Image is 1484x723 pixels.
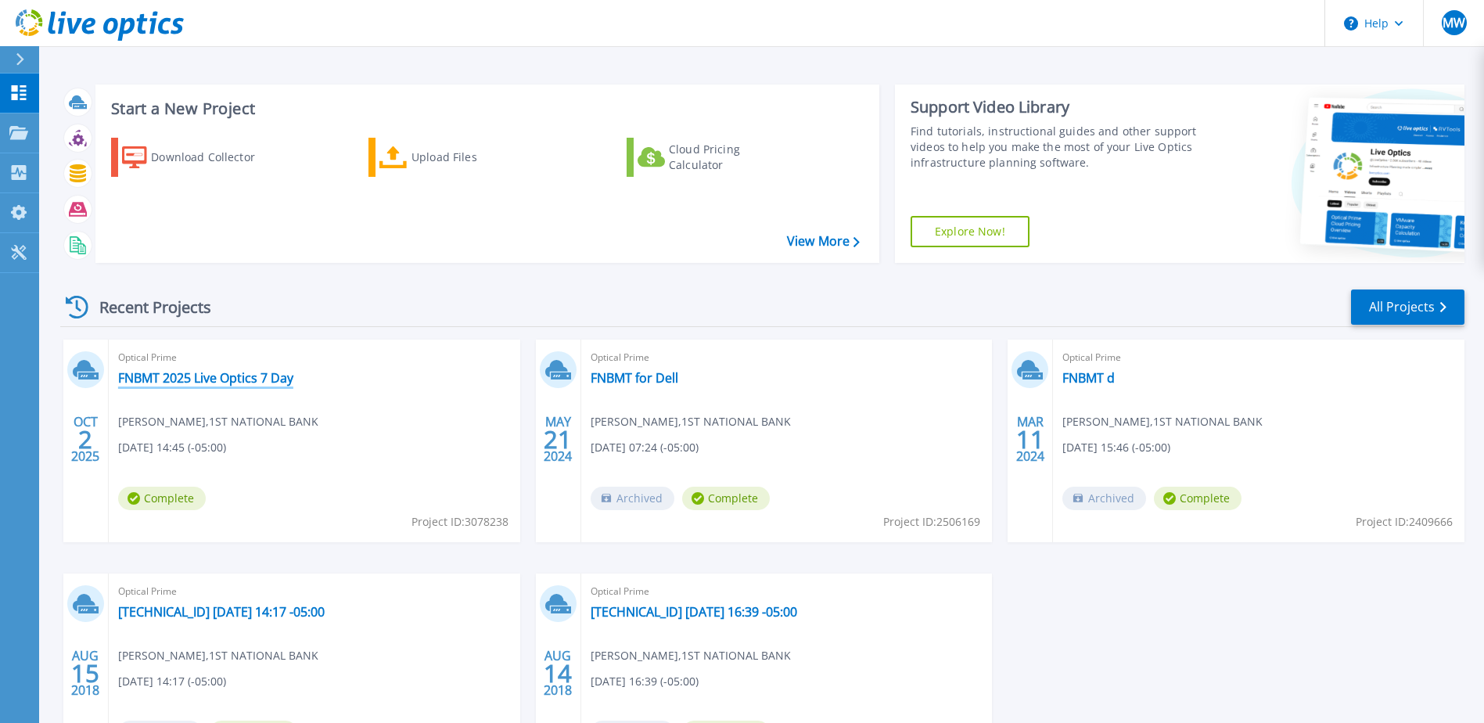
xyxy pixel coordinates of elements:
[1062,487,1146,510] span: Archived
[118,673,226,690] span: [DATE] 14:17 (-05:00)
[911,124,1201,171] div: Find tutorials, instructional guides and other support videos to help you make the most of your L...
[411,142,537,173] div: Upload Files
[78,433,92,446] span: 2
[591,604,797,620] a: [TECHNICAL_ID] [DATE] 16:39 -05:00
[1062,439,1170,456] span: [DATE] 15:46 (-05:00)
[1062,349,1455,366] span: Optical Prime
[544,667,572,680] span: 14
[1015,411,1045,468] div: MAR 2024
[911,216,1029,247] a: Explore Now!
[1016,433,1044,446] span: 11
[118,647,318,664] span: [PERSON_NAME] , 1ST NATIONAL BANK
[70,645,100,702] div: AUG 2018
[118,583,511,600] span: Optical Prime
[368,138,543,177] a: Upload Files
[151,142,276,173] div: Download Collector
[682,487,770,510] span: Complete
[591,487,674,510] span: Archived
[591,647,791,664] span: [PERSON_NAME] , 1ST NATIONAL BANK
[1443,16,1465,29] span: MW
[591,349,983,366] span: Optical Prime
[543,645,573,702] div: AUG 2018
[627,138,801,177] a: Cloud Pricing Calculator
[1356,513,1453,531] span: Project ID: 2409666
[883,513,980,531] span: Project ID: 2506169
[591,439,699,456] span: [DATE] 07:24 (-05:00)
[591,370,678,386] a: FNBMT for Dell
[118,487,206,510] span: Complete
[543,411,573,468] div: MAY 2024
[1062,370,1115,386] a: FNBMT d
[70,411,100,468] div: OCT 2025
[1351,290,1464,325] a: All Projects
[118,439,226,456] span: [DATE] 14:45 (-05:00)
[118,370,293,386] a: FNBMT 2025 Live Optics 7 Day
[111,138,286,177] a: Download Collector
[1062,413,1263,430] span: [PERSON_NAME] , 1ST NATIONAL BANK
[111,100,859,117] h3: Start a New Project
[669,142,794,173] div: Cloud Pricing Calculator
[118,413,318,430] span: [PERSON_NAME] , 1ST NATIONAL BANK
[591,583,983,600] span: Optical Prime
[118,349,511,366] span: Optical Prime
[591,413,791,430] span: [PERSON_NAME] , 1ST NATIONAL BANK
[1154,487,1241,510] span: Complete
[60,288,232,326] div: Recent Projects
[411,513,508,531] span: Project ID: 3078238
[591,673,699,690] span: [DATE] 16:39 (-05:00)
[787,234,860,249] a: View More
[544,433,572,446] span: 21
[71,667,99,680] span: 15
[118,604,325,620] a: [TECHNICAL_ID] [DATE] 14:17 -05:00
[911,97,1201,117] div: Support Video Library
